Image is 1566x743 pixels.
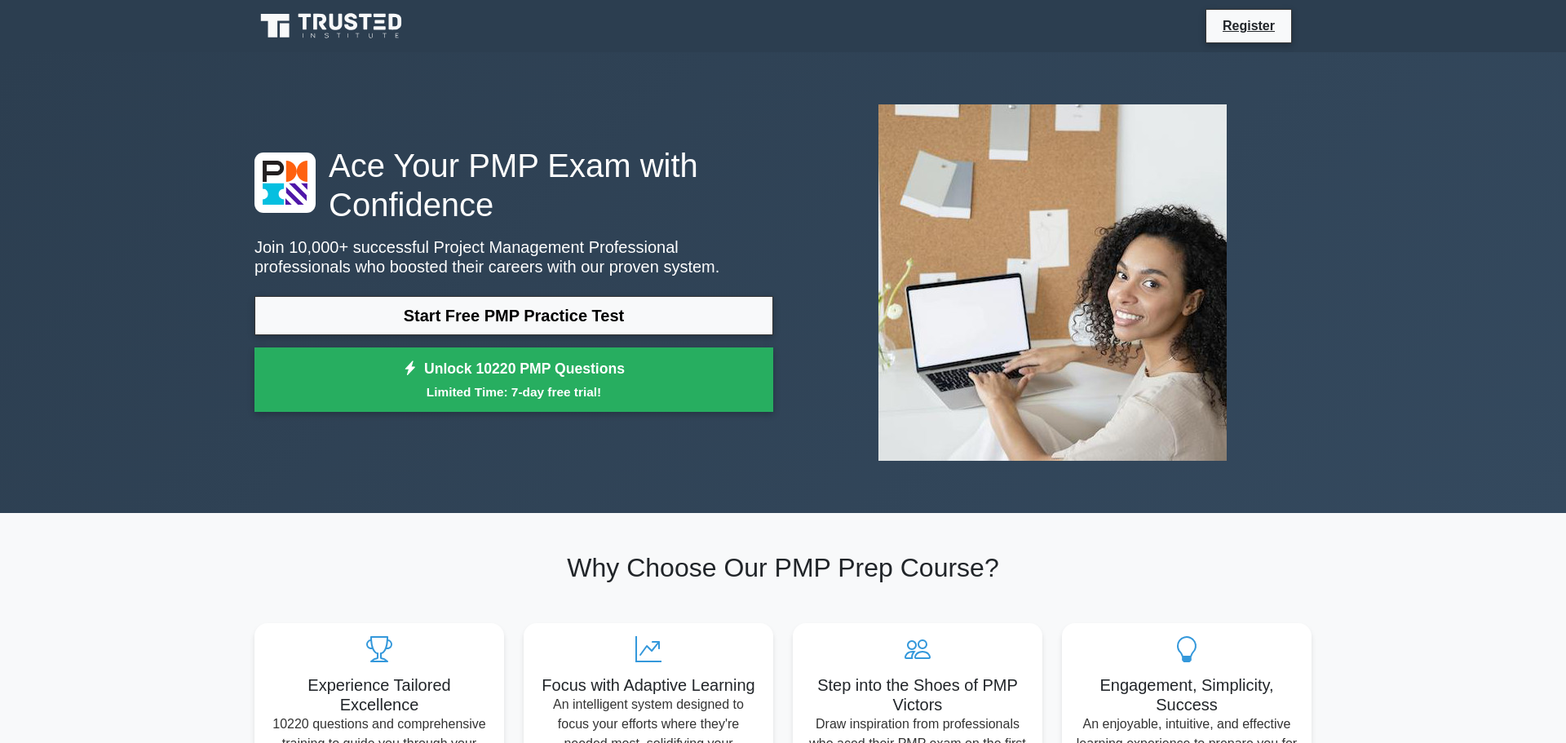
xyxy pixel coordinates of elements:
p: Join 10,000+ successful Project Management Professional professionals who boosted their careers w... [254,237,773,276]
h5: Focus with Adaptive Learning [537,675,760,695]
h5: Step into the Shoes of PMP Victors [806,675,1029,714]
h1: Ace Your PMP Exam with Confidence [254,146,773,224]
small: Limited Time: 7-day free trial! [275,383,753,401]
a: Register [1213,15,1285,36]
h5: Experience Tailored Excellence [268,675,491,714]
a: Unlock 10220 PMP QuestionsLimited Time: 7-day free trial! [254,347,773,413]
h5: Engagement, Simplicity, Success [1075,675,1298,714]
a: Start Free PMP Practice Test [254,296,773,335]
h2: Why Choose Our PMP Prep Course? [254,552,1312,583]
